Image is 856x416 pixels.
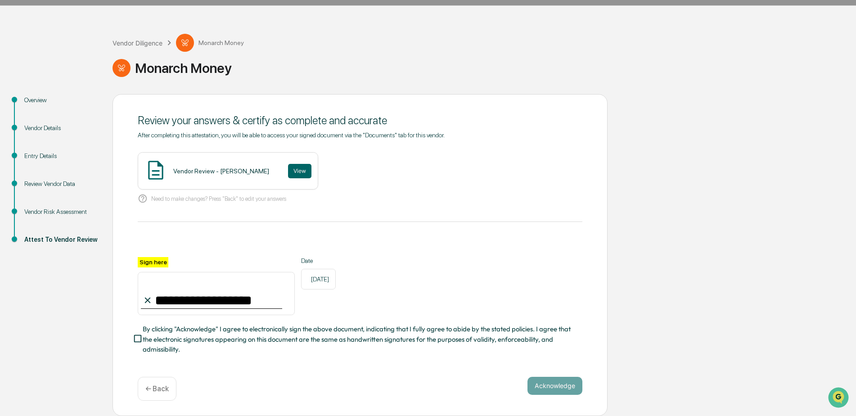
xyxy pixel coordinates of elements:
[5,127,60,143] a: 🔎Data Lookup
[113,39,162,47] div: Vendor Diligence
[9,114,16,122] div: 🖐️
[113,59,851,77] div: Monarch Money
[18,113,58,122] span: Preclearance
[144,159,167,181] img: Document Icon
[301,257,336,264] label: Date
[24,151,98,161] div: Entry Details
[138,257,168,267] label: Sign here
[31,69,148,78] div: Start new chat
[138,114,582,127] div: Review your answers & certify as complete and accurate
[65,114,72,122] div: 🗄️
[90,153,109,159] span: Pylon
[24,207,98,217] div: Vendor Risk Assessment
[24,123,98,133] div: Vendor Details
[23,41,149,50] input: Clear
[138,131,445,139] span: After completing this attestation, you will be able to access your signed document via the "Docum...
[24,179,98,189] div: Review Vendor Data
[62,110,115,126] a: 🗄️Attestations
[527,377,582,395] button: Acknowledge
[9,69,25,85] img: 1746055101610-c473b297-6a78-478c-a979-82029cc54cd1
[145,384,169,393] p: ← Back
[153,72,164,82] button: Start new chat
[113,59,131,77] img: Vendor Logo
[5,110,62,126] a: 🖐️Preclearance
[173,167,269,175] div: Vendor Review - [PERSON_NAME]
[9,19,164,33] p: How can we help?
[176,34,244,52] div: Monarch Money
[143,324,575,354] span: By clicking "Acknowledge" I agree to electronically sign the above document, indicating that I fu...
[176,34,194,52] img: Vendor Logo
[18,131,57,140] span: Data Lookup
[24,235,98,244] div: Attest To Vendor Review
[9,131,16,139] div: 🔎
[31,78,114,85] div: We're available if you need us!
[24,95,98,105] div: Overview
[63,152,109,159] a: Powered byPylon
[827,386,851,411] iframe: Open customer support
[288,164,311,178] button: View
[151,195,286,202] p: Need to make changes? Press "Back" to edit your answers
[74,113,112,122] span: Attestations
[301,269,336,289] div: [DATE]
